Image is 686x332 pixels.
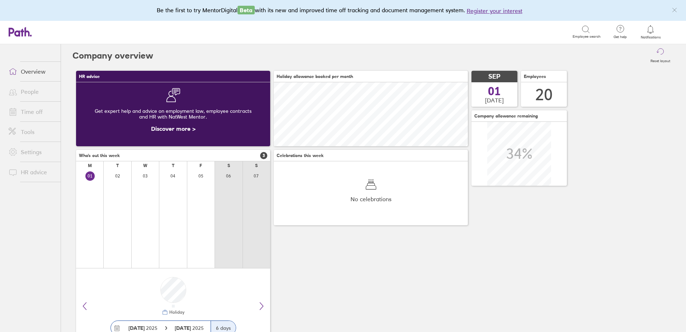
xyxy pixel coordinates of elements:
span: Notifications [639,35,662,40]
div: F [199,163,202,168]
div: S [255,163,258,168]
strong: [DATE] [175,325,192,331]
h2: Company overview [72,44,153,67]
span: Company allowance remaining [474,114,538,119]
span: Beta [238,6,255,14]
span: 3 [260,152,267,159]
span: HR advice [79,74,100,79]
div: W [143,163,147,168]
a: Notifications [639,24,662,40]
span: Holiday allowance booked per month [277,74,353,79]
button: Register your interest [467,6,522,15]
div: Holiday [168,310,184,315]
a: Overview [3,64,61,79]
a: Discover more > [151,125,196,132]
div: Get expert help and advice on employment law, employee contracts and HR with NatWest Mentor. [82,102,264,125]
label: Reset layout [646,57,675,63]
div: 20 [535,86,553,104]
div: Be the first to try MentorDigital with its new and improved time off tracking and document manage... [157,6,530,15]
button: Reset layout [646,44,675,67]
span: Employees [524,74,546,79]
div: T [116,163,119,168]
span: 01 [488,86,501,97]
span: 2025 [175,325,204,331]
span: Employee search [573,34,601,39]
strong: [DATE] [128,325,145,331]
a: HR advice [3,165,61,179]
span: Get help [609,35,632,39]
a: Tools [3,125,61,139]
span: Who's out this week [79,153,120,158]
div: M [88,163,92,168]
span: [DATE] [485,97,504,103]
a: Settings [3,145,61,159]
span: No celebrations [351,196,391,202]
a: People [3,84,61,99]
span: SEP [488,73,501,80]
div: S [227,163,230,168]
span: Celebrations this week [277,153,324,158]
div: T [172,163,174,168]
a: Time off [3,105,61,119]
div: Search [80,28,99,35]
span: 2025 [128,325,158,331]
